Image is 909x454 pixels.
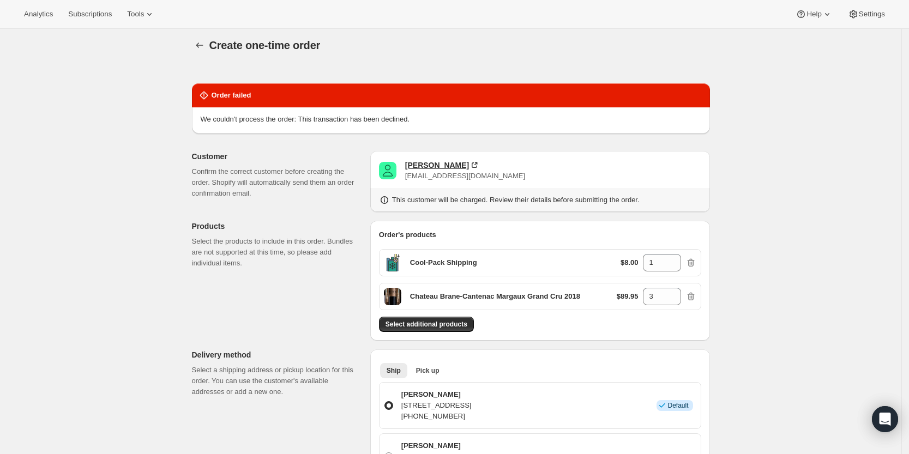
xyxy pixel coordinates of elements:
button: Settings [841,7,892,22]
span: Settings [859,10,885,19]
p: Select the products to include in this order. Bundles are not supported at this time, so please a... [192,236,362,269]
span: Help [806,10,821,19]
p: Customer [192,151,362,162]
span: [EMAIL_ADDRESS][DOMAIN_NAME] [405,172,525,180]
span: Pick up [416,366,440,375]
p: Products [192,221,362,232]
p: [STREET_ADDRESS] [401,400,472,411]
span: Analytics [24,10,53,19]
p: $89.95 [617,291,639,302]
p: This customer will be charged. Review their details before submitting the order. [392,195,640,205]
p: We couldn't process the order: This transaction has been declined. [201,114,410,125]
p: [PERSON_NAME] [401,389,472,400]
span: Ship [387,366,401,375]
p: Chateau Brane-Cantenac Margaux Grand Cru 2018 [410,291,580,302]
span: Order's products [379,231,436,239]
p: $8.00 [621,257,639,268]
p: Delivery method [192,349,362,360]
p: Cool-Pack Shipping [410,257,477,268]
span: Tools [127,10,144,19]
p: [PERSON_NAME] [401,440,472,451]
span: Default Title [384,254,401,271]
span: jeffrey leitzinger [379,162,396,179]
button: Tools [121,7,161,22]
span: Default [667,401,688,410]
button: Analytics [17,7,59,22]
button: Select additional products [379,317,474,332]
h2: Order failed [212,90,251,101]
div: [PERSON_NAME] [405,160,469,171]
p: [PHONE_NUMBER] [401,411,472,422]
p: Confirm the correct customer before creating the order. Shopify will automatically send them an o... [192,166,362,199]
span: Select additional products [386,320,467,329]
div: Open Intercom Messenger [872,406,898,432]
p: Select a shipping address or pickup location for this order. You can use the customer's available... [192,365,362,397]
span: Create one-time order [209,39,321,51]
span: Default Title [384,288,401,305]
span: Subscriptions [68,10,112,19]
button: Subscriptions [62,7,118,22]
button: Help [789,7,839,22]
